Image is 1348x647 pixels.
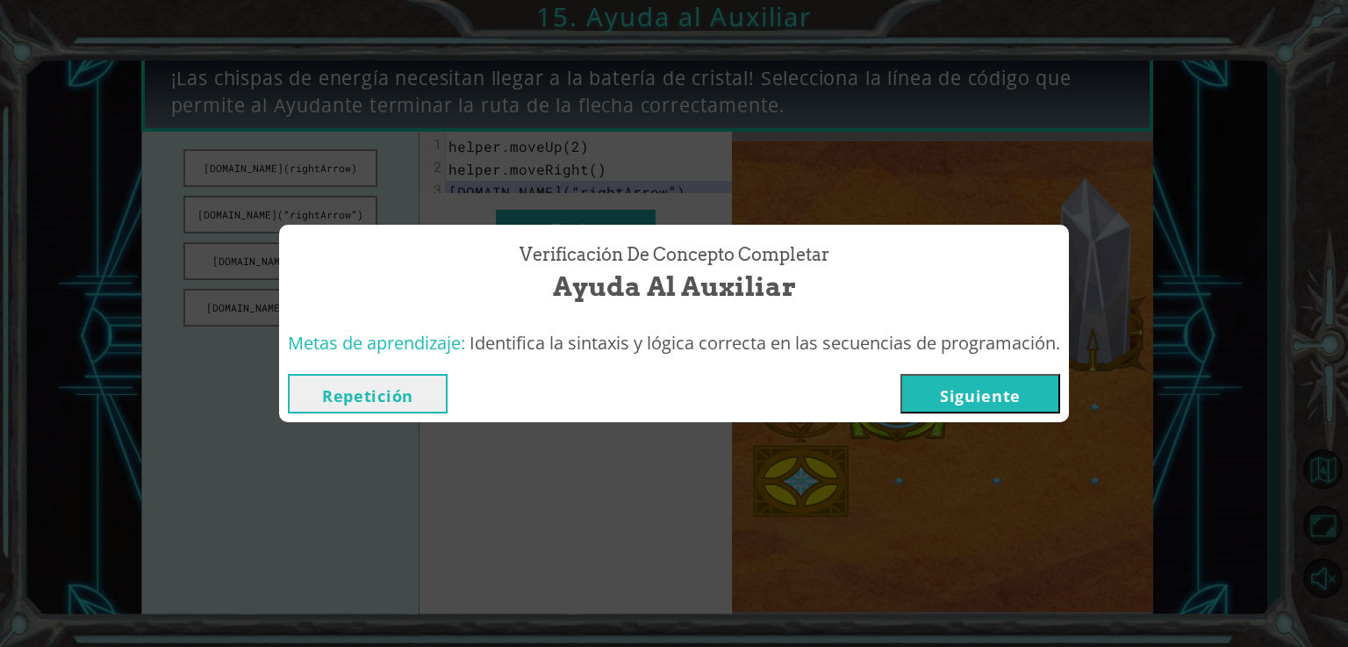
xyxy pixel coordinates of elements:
button: Repetición [288,374,448,413]
span: Ayuda al Auxiliar [553,268,796,306]
button: Siguiente [900,374,1060,413]
span: Metas de aprendizaje: [288,331,465,355]
span: Identifica la sintaxis y lógica correcta en las secuencias de programación. [470,331,1060,355]
span: Verificación de Concepto Completar [520,242,829,268]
